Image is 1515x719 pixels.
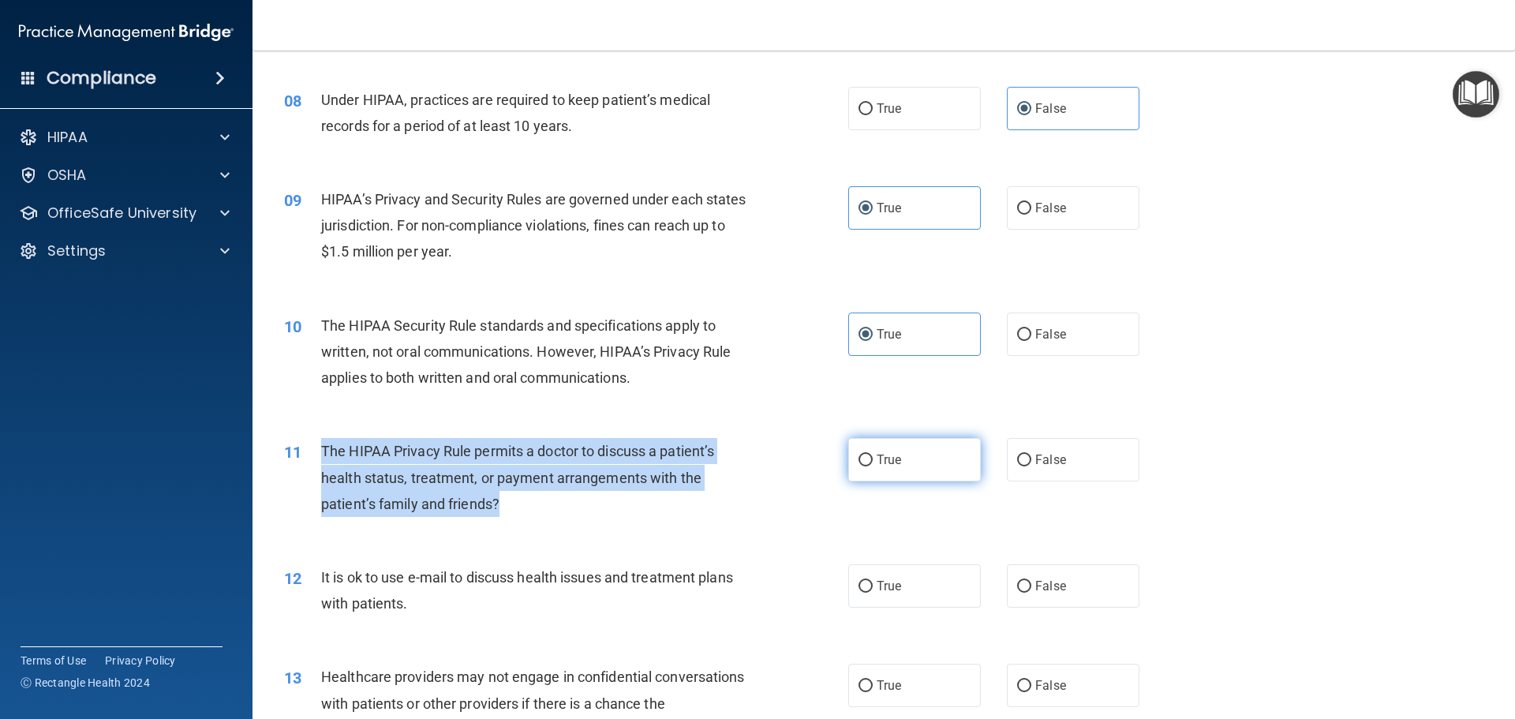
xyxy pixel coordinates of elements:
input: True [858,581,873,593]
span: False [1035,452,1066,467]
span: False [1035,678,1066,693]
a: Privacy Policy [105,653,176,668]
span: 08 [284,92,301,110]
span: 10 [284,317,301,336]
input: True [858,329,873,341]
input: False [1017,680,1031,692]
input: True [858,680,873,692]
p: Settings [47,242,106,260]
span: True [877,327,901,342]
input: False [1017,103,1031,115]
input: False [1017,203,1031,215]
a: HIPAA [19,128,230,147]
span: False [1035,101,1066,116]
input: True [858,203,873,215]
img: PMB logo [19,17,234,48]
span: Ⓒ Rectangle Health 2024 [21,675,150,691]
input: False [1017,455,1031,466]
span: False [1035,579,1066,594]
a: OfficeSafe University [19,204,230,223]
iframe: Drift Widget Chat Controller [1436,610,1496,670]
span: 12 [284,569,301,588]
p: OfficeSafe University [47,204,196,223]
span: True [877,101,901,116]
span: False [1035,200,1066,215]
input: False [1017,581,1031,593]
span: True [877,579,901,594]
input: False [1017,329,1031,341]
span: It is ok to use e-mail to discuss health issues and treatment plans with patients. [321,569,733,612]
p: OSHA [47,166,87,185]
span: True [877,200,901,215]
span: The HIPAA Security Rule standards and specifications apply to written, not oral communications. H... [321,317,731,386]
span: True [877,452,901,467]
a: Settings [19,242,230,260]
span: True [877,678,901,693]
input: True [858,103,873,115]
span: The HIPAA Privacy Rule permits a doctor to discuss a patient’s health status, treatment, or payme... [321,443,714,511]
span: 11 [284,443,301,462]
span: HIPAA’s Privacy and Security Rules are governed under each states jurisdiction. For non-complianc... [321,191,746,260]
h4: Compliance [47,67,156,89]
p: HIPAA [47,128,88,147]
input: True [858,455,873,466]
a: Terms of Use [21,653,86,668]
button: Open Resource Center [1453,71,1499,118]
span: 13 [284,668,301,687]
span: Under HIPAA, practices are required to keep patient’s medical records for a period of at least 10... [321,92,710,134]
a: OSHA [19,166,230,185]
span: 09 [284,191,301,210]
span: False [1035,327,1066,342]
